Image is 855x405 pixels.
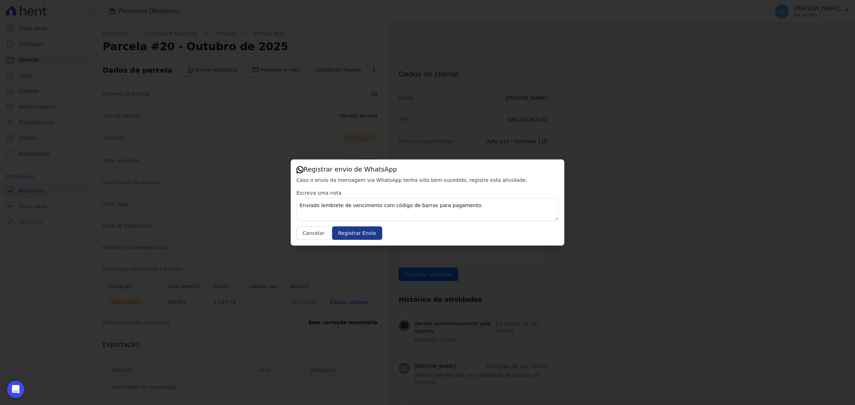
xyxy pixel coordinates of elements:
h3: Registrar envio de WhatsApp [296,165,559,174]
input: Registrar Envio [332,226,382,240]
p: Caso o envio da mensagem via WhatsApp tenha sido bem-sucedido, registre esta atividade. [296,177,559,184]
textarea: Enviado lembrete de vencimento com código de barras para pagamento. [296,198,559,221]
label: Escreva uma nota [296,189,559,196]
button: Cancelar [296,226,331,240]
div: Open Intercom Messenger [7,381,24,398]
